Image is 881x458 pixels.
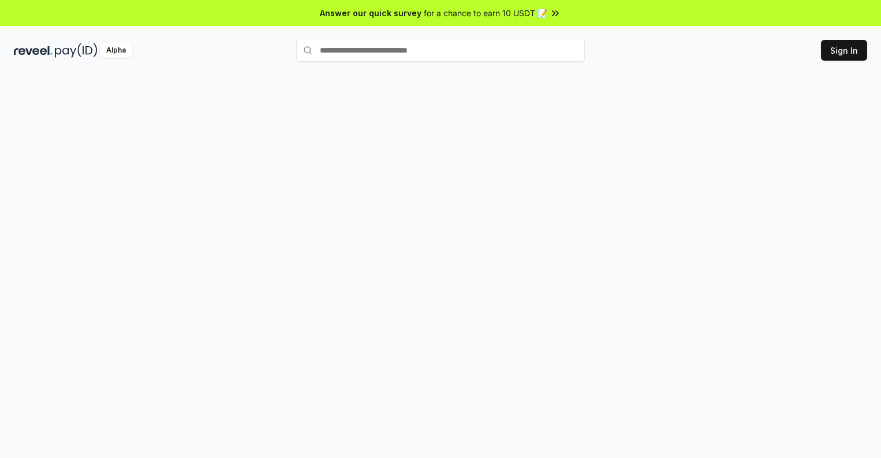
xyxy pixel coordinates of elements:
[821,40,867,61] button: Sign In
[100,43,132,58] div: Alpha
[424,7,547,19] span: for a chance to earn 10 USDT 📝
[55,43,98,58] img: pay_id
[320,7,421,19] span: Answer our quick survey
[14,43,53,58] img: reveel_dark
